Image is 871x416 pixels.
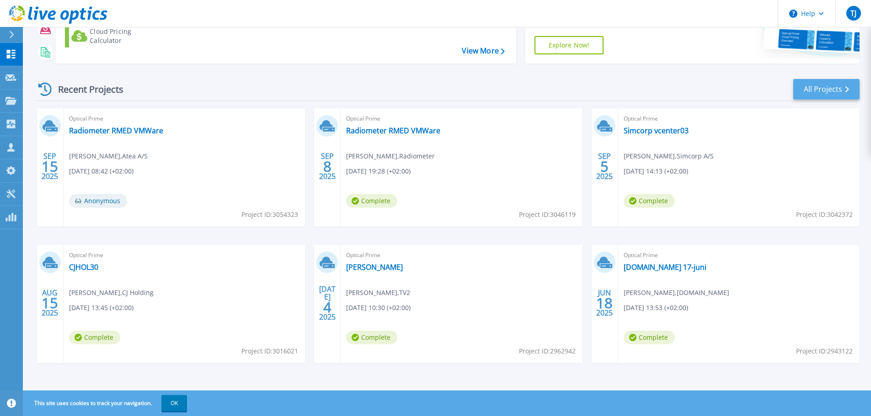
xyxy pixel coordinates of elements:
[69,151,148,161] span: [PERSON_NAME] , Atea A/S
[462,47,504,55] a: View More
[69,288,154,298] span: [PERSON_NAME] , CJ Holding
[796,346,853,356] span: Project ID: 2943122
[42,163,58,170] span: 15
[69,331,120,344] span: Complete
[796,210,853,220] span: Project ID: 3042372
[69,250,299,260] span: Optical Prime
[69,263,98,272] a: CJHOL30
[69,303,134,313] span: [DATE] 13:45 (+02:00)
[346,166,411,176] span: [DATE] 19:28 (+02:00)
[346,250,577,260] span: Optical Prime
[346,194,397,208] span: Complete
[323,303,331,311] span: 4
[624,114,854,124] span: Optical Prime
[241,346,298,356] span: Project ID: 3016021
[25,395,187,411] span: This site uses cookies to track your navigation.
[319,286,336,320] div: [DATE] 2025
[624,250,854,260] span: Optical Prime
[624,126,689,135] a: Simcorp vcenter03
[69,194,127,208] span: Anonymous
[69,126,163,135] a: Radiometer RMED VMWare
[323,163,331,170] span: 8
[596,286,613,320] div: JUN 2025
[319,150,336,183] div: SEP 2025
[624,194,675,208] span: Complete
[624,166,688,176] span: [DATE] 14:13 (+02:00)
[346,288,410,298] span: [PERSON_NAME] , TV2
[519,210,576,220] span: Project ID: 3046119
[241,210,298,220] span: Project ID: 3054323
[519,346,576,356] span: Project ID: 2962942
[41,150,59,183] div: SEP 2025
[596,150,613,183] div: SEP 2025
[624,151,714,161] span: [PERSON_NAME] , Simcorp A/S
[624,331,675,344] span: Complete
[65,25,167,47] a: Cloud Pricing Calculator
[346,331,397,344] span: Complete
[624,263,706,272] a: [DOMAIN_NAME] 17-juni
[346,303,411,313] span: [DATE] 10:30 (+02:00)
[534,36,604,54] a: Explore Now!
[850,10,856,17] span: TJ
[346,126,440,135] a: Radiometer RMED VMWare
[600,163,609,170] span: 5
[346,151,435,161] span: [PERSON_NAME] , Radiometer
[69,166,134,176] span: [DATE] 08:42 (+02:00)
[41,286,59,320] div: AUG 2025
[346,114,577,124] span: Optical Prime
[624,303,688,313] span: [DATE] 13:53 (+02:00)
[161,395,187,411] button: OK
[624,288,729,298] span: [PERSON_NAME] , [DOMAIN_NAME]
[596,299,613,307] span: 18
[90,27,163,45] div: Cloud Pricing Calculator
[346,263,403,272] a: [PERSON_NAME]
[69,114,299,124] span: Optical Prime
[35,78,136,100] div: Recent Projects
[42,299,58,307] span: 15
[793,79,860,100] a: All Projects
